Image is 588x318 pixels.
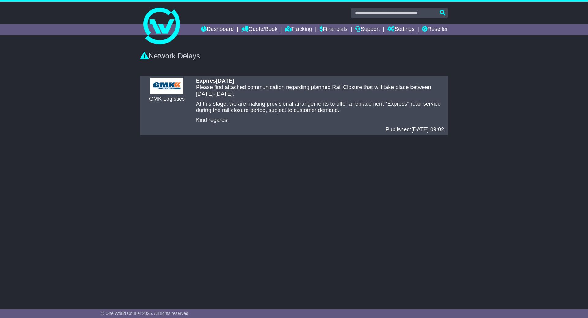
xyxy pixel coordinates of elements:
[387,24,414,35] a: Settings
[285,24,312,35] a: Tracking
[196,101,444,114] p: At this stage, we are making provisional arrangements to offer a replacement "Express" road servi...
[320,24,348,35] a: Financials
[196,117,444,124] p: Kind regards,
[150,78,183,94] img: CarrierLogo
[101,311,190,316] span: © One World Courier 2025. All rights reserved.
[144,96,190,103] div: GMK Logistics
[411,126,444,133] span: [DATE] 09:02
[196,126,444,133] div: Published:
[216,78,234,84] span: [DATE]
[140,52,448,61] div: Network Delays
[201,24,234,35] a: Dashboard
[355,24,380,35] a: Support
[196,78,444,84] div: Expires
[422,24,448,35] a: Reseller
[196,84,444,97] p: Please find attached communication regarding planned Rail Closure that will take place between [D...
[241,24,277,35] a: Quote/Book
